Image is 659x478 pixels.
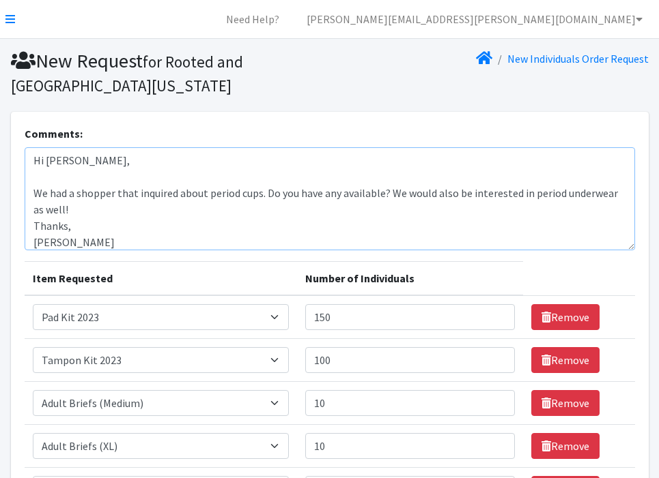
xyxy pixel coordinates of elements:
[25,125,83,142] label: Comments:
[297,262,523,296] th: Number of Individuals
[531,433,600,459] a: Remove
[25,262,298,296] th: Item Requested
[215,5,290,33] a: Need Help?
[531,347,600,373] a: Remove
[296,5,654,33] a: [PERSON_NAME][EMAIL_ADDRESS][PERSON_NAME][DOMAIN_NAME]
[507,52,649,65] a: New Individuals Order Request
[531,304,600,330] a: Remove
[531,390,600,416] a: Remove
[11,52,243,95] small: for Rooted and [GEOGRAPHIC_DATA][US_STATE]
[11,49,325,96] h1: New Request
